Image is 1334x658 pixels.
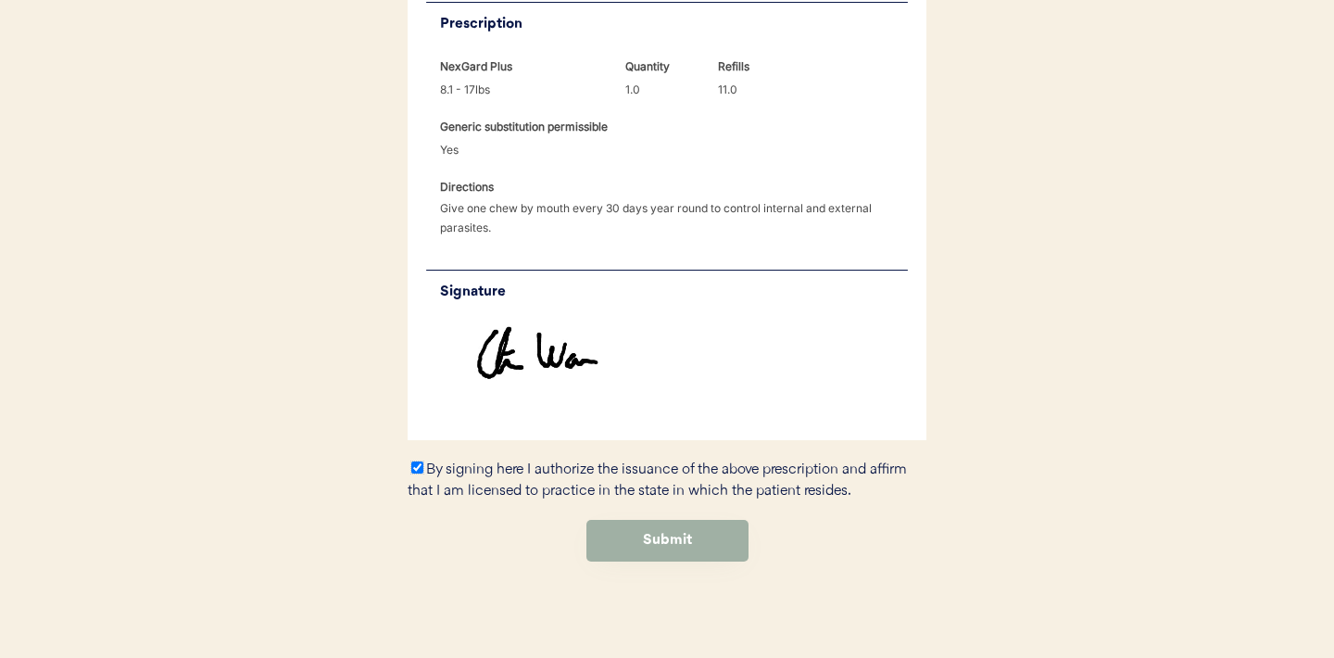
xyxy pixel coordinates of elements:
[440,117,608,136] div: Generic substitution permissible
[440,12,908,36] div: Prescription
[440,80,611,99] div: 8.1 - 17lbs
[625,57,704,76] div: Quantity
[440,198,908,237] div: Give one chew by mouth every 30 days year round to control internal and external parasites.
[440,280,908,304] div: Signature
[408,462,907,499] label: By signing here I authorize the issuance of the above prescription and affirm that I am licensed ...
[440,177,519,196] div: Directions
[426,313,908,422] img: https%3A%2F%2Fb1fdecc9f5d32684efbb068259a22d3b.cdn.bubble.io%2Ff1756410524737x977535351238115700%...
[440,59,512,73] strong: NexGard Plus
[718,57,797,76] div: Refills
[440,140,519,159] div: Yes
[586,520,749,562] button: Submit
[625,80,704,99] div: 1.0
[718,80,797,99] div: 11.0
